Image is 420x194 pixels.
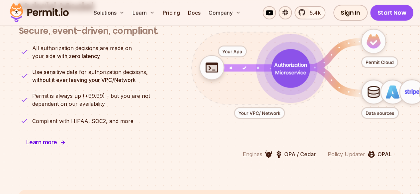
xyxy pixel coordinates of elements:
[32,44,132,60] p: your side
[294,6,325,19] a: 5.4k
[26,138,57,147] span: Learn more
[284,150,316,158] p: OPA / Cedar
[32,44,132,52] span: All authorization decisions are made on
[333,5,368,21] a: Sign In
[7,1,72,24] img: Permit logo
[32,92,150,100] span: Permit is always up (+99.99) - but you are not
[378,150,392,158] p: OPAL
[328,150,365,158] p: Policy Updater
[57,53,100,59] strong: with zero latency
[130,6,157,19] button: Learn
[32,92,150,108] p: dependent on our availability
[32,68,148,76] span: Use sensitive data for authorization decisions,
[206,6,243,19] button: Company
[19,26,159,36] h3: Secure, event-driven, compliant.
[32,77,136,83] strong: without it ever leaving your VPC/Network
[243,150,262,158] p: Engines
[19,134,73,150] a: Learn more
[160,6,183,19] a: Pricing
[185,6,203,19] a: Docs
[91,6,127,19] button: Solutions
[306,9,321,17] span: 5.4k
[370,5,414,21] a: Start Now
[32,117,133,125] p: Compliant with HIPAA, SOC2, and more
